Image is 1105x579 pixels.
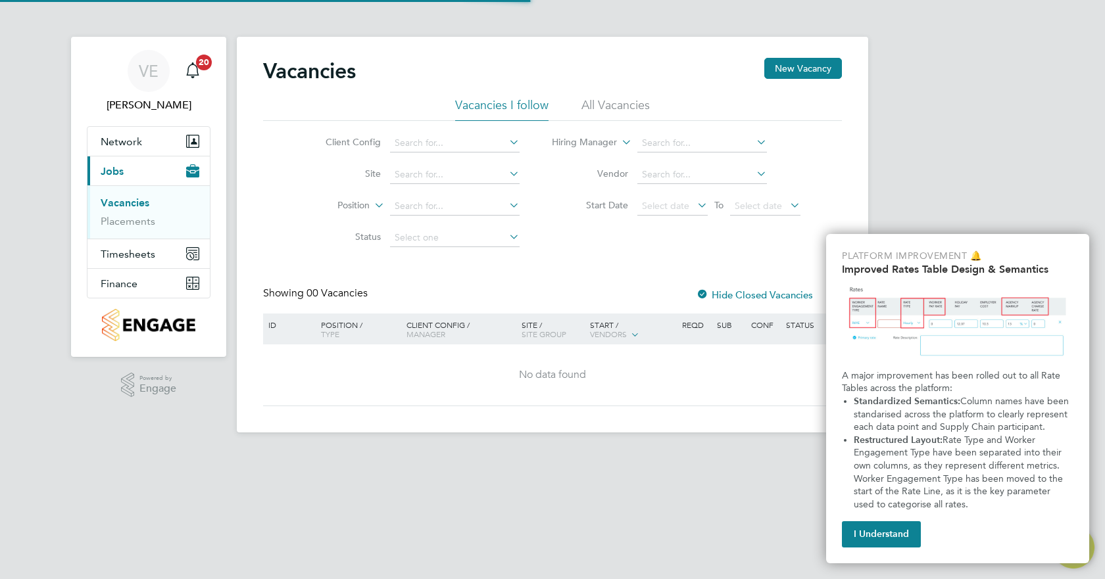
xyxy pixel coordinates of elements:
[307,287,368,300] span: 00 Vacancies
[826,234,1089,563] div: Improved Rate Table Semantics
[101,135,142,148] span: Network
[842,281,1073,364] img: Updated Rates Table Design & Semantics
[552,168,628,179] label: Vendor
[87,50,210,113] a: Go to account details
[522,329,566,339] span: Site Group
[854,396,960,407] strong: Standardized Semantics:
[842,263,1073,275] h2: Improved Rates Table Design & Semantics
[139,383,176,394] span: Engage
[390,197,520,216] input: Search for...
[854,434,943,446] strong: Restructured Layout:
[552,199,628,211] label: Start Date
[139,62,159,80] span: VE
[87,309,210,341] a: Go to home page
[406,329,445,339] span: Manager
[311,313,403,345] div: Position /
[196,55,212,70] span: 20
[714,313,748,336] div: Sub
[321,329,339,339] span: Type
[101,215,155,227] a: Placements
[390,166,520,184] input: Search for...
[581,97,650,121] li: All Vacancies
[679,313,713,336] div: Reqd
[101,165,124,177] span: Jobs
[71,37,226,357] nav: Main navigation
[265,313,311,336] div: ID
[642,200,689,212] span: Select date
[541,136,617,149] label: Hiring Manager
[518,313,587,345] div: Site /
[403,313,518,345] div: Client Config /
[263,287,370,300] div: Showing
[783,313,840,336] div: Status
[305,136,381,148] label: Client Config
[590,329,627,339] span: Vendors
[637,166,767,184] input: Search for...
[294,199,370,212] label: Position
[637,134,767,152] input: Search for...
[101,248,155,260] span: Timesheets
[854,396,1071,432] span: Column names have been standarised across the platform to clearly represent each data point and S...
[455,97,549,121] li: Vacancies I follow
[265,368,840,382] div: No data found
[696,289,813,301] label: Hide Closed Vacancies
[101,277,137,290] span: Finance
[305,168,381,179] label: Site
[101,197,149,209] a: Vacancies
[390,134,520,152] input: Search for...
[842,250,1073,263] p: Platform Improvement 🔔
[748,313,782,336] div: Conf
[842,369,1073,395] p: A major improvement has been rolled out to all Rate Tables across the platform:
[587,313,679,346] div: Start /
[842,521,921,547] button: I Understand
[305,231,381,243] label: Status
[102,309,195,341] img: countryside-properties-logo-retina.png
[390,229,520,247] input: Select one
[710,197,727,214] span: To
[854,434,1066,510] span: Rate Type and Worker Engagement Type have been separated into their own columns, as they represen...
[87,97,210,113] span: Vithusha Easwaran
[735,200,782,212] span: Select date
[263,58,356,84] h2: Vacancies
[764,58,842,79] button: New Vacancy
[139,373,176,384] span: Powered by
